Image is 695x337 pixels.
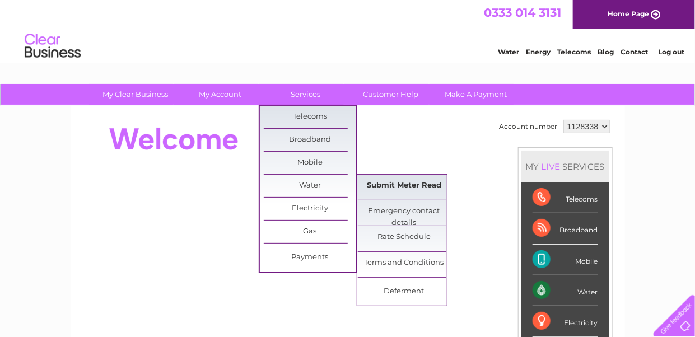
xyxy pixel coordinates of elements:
a: Water [264,175,356,197]
a: Submit Meter Read [358,175,450,197]
a: Emergency contact details [358,200,450,223]
a: Blog [598,48,614,56]
a: Broadband [264,129,356,151]
a: Telecoms [264,106,356,128]
a: Electricity [264,198,356,220]
div: Electricity [533,306,598,337]
a: Water [498,48,519,56]
a: Log out [658,48,684,56]
div: Broadband [533,213,598,244]
div: LIVE [539,161,563,172]
a: Deferment [358,280,450,303]
img: logo.png [24,29,81,63]
a: Rate Schedule [358,226,450,249]
a: 0333 014 3131 [484,6,561,20]
div: Clear Business is a trading name of Verastar Limited (registered in [GEOGRAPHIC_DATA] No. 3667643... [83,6,613,54]
div: Mobile [533,245,598,275]
a: Gas [264,221,356,243]
a: Customer Help [344,84,437,105]
div: Water [533,275,598,306]
a: My Account [174,84,267,105]
a: Mobile [264,152,356,174]
div: MY SERVICES [521,151,609,182]
a: Payments [264,246,356,269]
a: Services [259,84,352,105]
a: My Clear Business [89,84,181,105]
div: Telecoms [533,182,598,213]
a: Telecoms [557,48,591,56]
a: Contact [621,48,648,56]
a: Terms and Conditions [358,252,450,274]
a: Make A Payment [430,84,522,105]
a: Energy [526,48,551,56]
td: Account number [497,117,561,136]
